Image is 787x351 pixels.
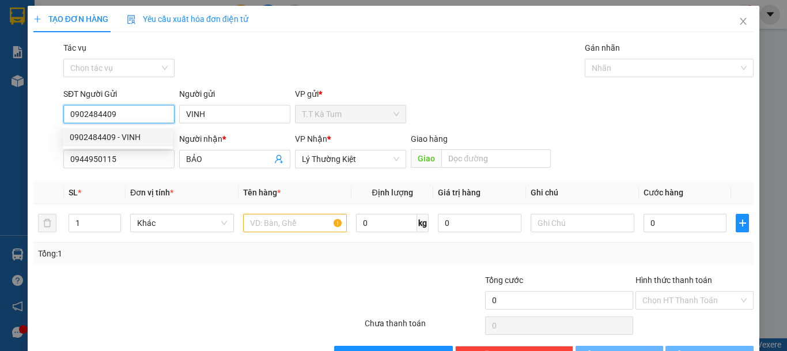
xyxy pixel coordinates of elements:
[33,15,41,23] span: plus
[179,88,290,100] div: Người gửi
[10,11,28,23] span: Gửi:
[739,17,748,26] span: close
[364,317,484,337] div: Chưa thanh toán
[302,105,399,123] span: T.T Kà Tum
[417,214,429,232] span: kg
[9,62,27,74] span: CR :
[295,88,406,100] div: VP gửi
[644,188,683,197] span: Cước hàng
[372,188,413,197] span: Định lượng
[10,10,102,24] div: T.T Kà Tum
[110,24,203,37] div: KHÁCH
[243,214,347,232] input: VD: Bàn, Ghế
[243,188,281,197] span: Tên hàng
[485,275,523,285] span: Tổng cước
[127,14,248,24] span: Yêu cầu xuất hóa đơn điện tử
[10,81,203,110] div: Tên hàng: PHỤ THU HÀNH LÍ ( : 1 )
[526,182,639,204] th: Ghi chú
[69,188,78,197] span: SL
[438,188,480,197] span: Giá trị hàng
[38,214,56,232] button: delete
[110,11,138,23] span: Nhận:
[274,154,283,164] span: user-add
[411,149,441,168] span: Giao
[63,43,86,52] label: Tác vụ
[110,10,203,24] div: An Sương
[10,24,102,37] div: KHÁCH
[38,247,305,260] div: Tổng: 1
[302,150,399,168] span: Lý Thường Kiệt
[585,43,620,52] label: Gán nhãn
[137,214,227,232] span: Khác
[736,218,748,228] span: plus
[10,37,102,54] div: 0000000000
[411,134,448,144] span: Giao hàng
[736,214,749,232] button: plus
[179,133,290,145] div: Người nhận
[110,37,203,54] div: 0000000000
[130,188,173,197] span: Đơn vị tính
[9,61,104,74] div: 40.000
[295,134,327,144] span: VP Nhận
[63,88,175,100] div: SĐT Người Gửi
[127,15,136,24] img: icon
[441,149,551,168] input: Dọc đường
[438,214,521,232] input: 0
[531,214,634,232] input: Ghi Chú
[727,6,759,38] button: Close
[635,275,712,285] label: Hình thức thanh toán
[70,131,166,144] div: 0902484409 - VINH
[63,128,173,146] div: 0902484409 - VINH
[33,14,108,24] span: TẠO ĐƠN HÀNG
